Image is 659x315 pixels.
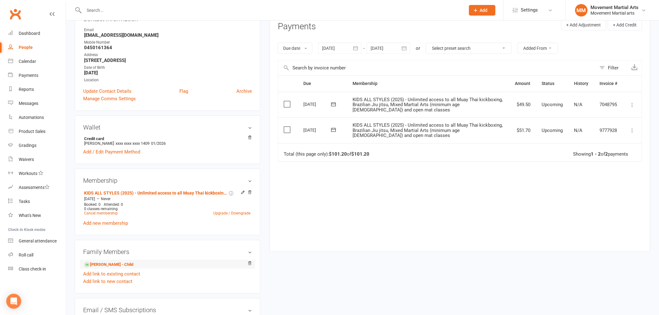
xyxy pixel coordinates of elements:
div: Class check-in [19,266,46,271]
h3: Membership [83,177,252,184]
h3: Contact information [83,13,252,22]
a: Add / Edit Payment Method [83,148,140,156]
span: xxxx xxxx xxxx 1409 [116,141,149,146]
a: Calendar [8,54,66,68]
div: Assessments [19,185,50,190]
div: Dashboard [19,31,40,36]
a: Workouts [8,167,66,181]
strong: 0450161364 [84,45,252,50]
button: Filter [596,60,627,75]
a: Dashboard [8,26,66,40]
div: [DATE] [303,99,332,109]
a: Flag [179,87,188,95]
th: Due [298,76,347,92]
strong: [STREET_ADDRESS] [84,58,252,63]
a: Update Contact Details [83,87,131,95]
a: Manage Comms Settings [83,95,136,102]
div: [DATE] [303,125,332,135]
input: Search by invoice number [278,60,596,75]
a: Gradings [8,139,66,153]
th: Membership [347,76,510,92]
div: Reports [19,87,34,92]
h3: Family Members [83,248,252,255]
div: MM [575,4,588,16]
a: [PERSON_NAME] - Child [84,261,133,268]
a: Automations [8,110,66,125]
td: 9777928 [594,117,623,143]
div: or [416,45,420,52]
div: What's New [19,213,41,218]
th: Status [536,76,569,92]
div: Product Sales [19,129,45,134]
a: Messages [8,96,66,110]
strong: [EMAIL_ADDRESS][DOMAIN_NAME] [84,32,252,38]
a: Product Sales [8,125,66,139]
h3: Wallet [83,124,252,131]
a: Waivers [8,153,66,167]
span: Attended: 0 [104,202,123,207]
span: 0 classes remaining [84,207,118,211]
span: Booked: 0 [84,202,101,207]
td: $51.70 [510,117,536,143]
strong: 2 [605,151,608,157]
h3: Email / SMS Subscriptions [83,307,252,313]
strong: [DATE] [84,70,252,76]
a: Payments [8,68,66,82]
h3: Payments [278,22,316,31]
span: KIDS ALL STYLES (2025) - Unlimited access to all Muay Thai kickboxing, Brazilian Jiu jitsu, Mixed... [353,122,503,138]
div: Waivers [19,157,34,162]
div: Total (this page only): of [284,152,369,157]
a: Clubworx [7,6,23,22]
span: [DATE] [84,197,95,201]
div: Gradings [19,143,36,148]
span: Upcoming [542,102,563,107]
a: Roll call [8,248,66,262]
a: Add link to existing contact [83,270,140,278]
div: Address [84,52,252,58]
div: Roll call [19,252,33,257]
div: Email [84,27,252,33]
div: Showing of payments [573,152,628,157]
strong: $101.20 [329,151,347,157]
strong: 1 - 2 [591,151,601,157]
span: Add [480,8,488,13]
strong: Credit card [84,136,249,141]
div: Automations [19,115,44,120]
a: Class kiosk mode [8,262,66,276]
div: Movement Martial Arts [591,5,639,10]
a: General attendance kiosk mode [8,234,66,248]
a: Reports [8,82,66,96]
input: Search... [82,6,461,15]
button: Added From [517,43,558,54]
div: Payments [19,73,38,78]
div: Mobile Number [84,40,252,45]
button: Add [469,5,495,16]
a: What's New [8,209,66,223]
strong: $101.20 [351,151,369,157]
div: People [19,45,33,50]
th: Invoice # [594,76,623,92]
div: — [83,196,252,201]
a: Assessments [8,181,66,195]
span: 01/2026 [151,141,166,146]
span: Never [101,197,111,201]
span: Settings [521,3,538,17]
span: KIDS ALL STYLES (2025) - Unlimited access to all Muay Thai kickboxing, Brazilian Jiu jitsu, Mixed... [353,97,503,113]
a: Add link to new contact [83,278,132,285]
div: Filter [608,64,619,72]
a: KIDS ALL STYLES (2025) - Unlimited access to all Muay Thai kickboxing, Brazilian Jiu jitsu, Mixed... [84,190,228,195]
div: Movement Martial arts [591,10,639,16]
a: Tasks [8,195,66,209]
div: Date of Birth [84,65,252,71]
a: Upgrade / Downgrade [213,211,250,215]
div: Open Intercom Messenger [6,294,21,309]
span: N/A [574,102,583,107]
div: General attendance [19,238,57,243]
td: 7048795 [594,92,623,118]
div: Messages [19,101,38,106]
div: Tasks [19,199,30,204]
a: People [8,40,66,54]
td: $49.50 [510,92,536,118]
th: Amount [510,76,536,92]
button: Due date [278,43,312,54]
